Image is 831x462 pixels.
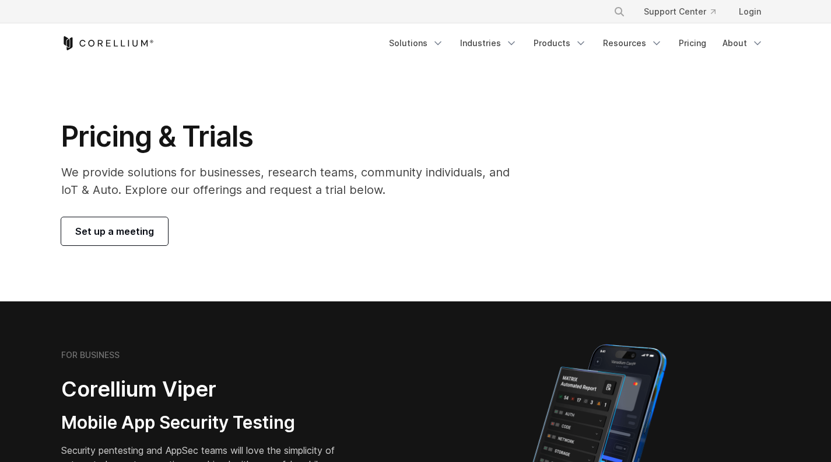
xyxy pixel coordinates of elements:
div: Navigation Menu [382,33,770,54]
a: Corellium Home [61,36,154,50]
a: About [716,33,770,54]
a: Resources [596,33,669,54]
h2: Corellium Viper [61,376,360,402]
a: Industries [453,33,524,54]
a: Solutions [382,33,451,54]
h3: Mobile App Security Testing [61,412,360,434]
a: Products [527,33,594,54]
button: Search [609,1,630,22]
a: Login [730,1,770,22]
a: Set up a meeting [61,217,168,245]
p: We provide solutions for businesses, research teams, community individuals, and IoT & Auto. Explo... [61,164,526,199]
a: Pricing [672,33,713,54]
span: Set up a meeting [75,224,154,238]
h6: FOR BUSINESS [61,350,120,360]
div: Navigation Menu [599,1,770,22]
a: Support Center [634,1,725,22]
h1: Pricing & Trials [61,119,526,154]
